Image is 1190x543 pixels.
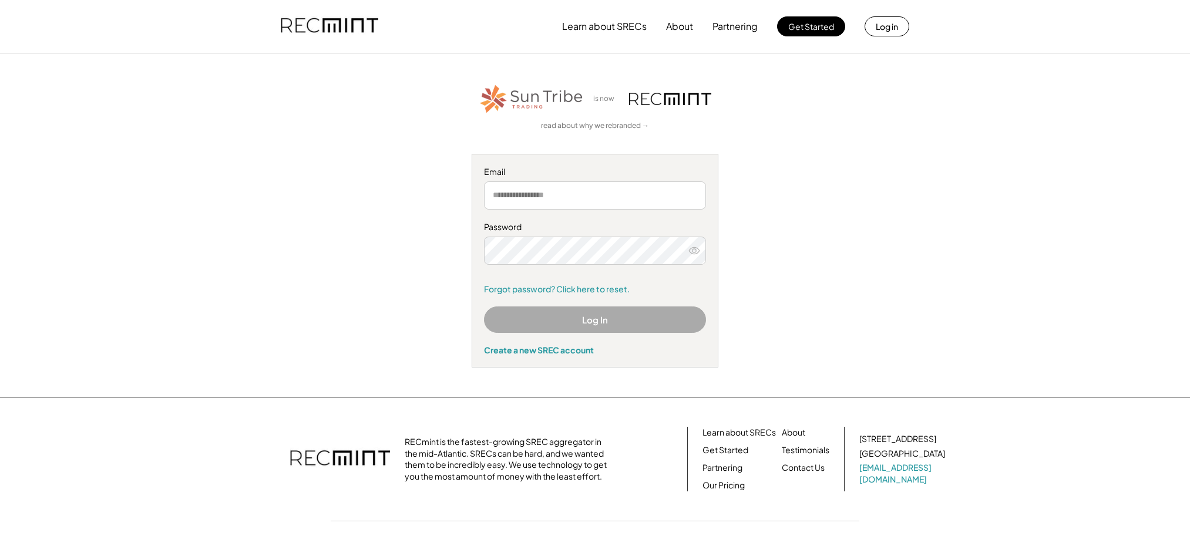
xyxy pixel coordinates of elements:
[484,306,706,333] button: Log In
[865,16,909,36] button: Log in
[782,462,825,474] a: Contact Us
[281,6,378,46] img: recmint-logotype%403x.png
[859,462,947,485] a: [EMAIL_ADDRESS][DOMAIN_NAME]
[484,166,706,178] div: Email
[541,121,649,131] a: read about why we rebranded →
[712,15,758,38] button: Partnering
[702,444,748,456] a: Get Started
[777,16,845,36] button: Get Started
[666,15,693,38] button: About
[290,439,390,480] img: recmint-logotype%403x.png
[479,83,584,115] img: STT_Horizontal_Logo%2B-%2BColor.png
[484,284,706,295] a: Forgot password? Click here to reset.
[859,433,936,445] div: [STREET_ADDRESS]
[782,427,805,439] a: About
[484,345,706,355] div: Create a new SREC account
[702,462,742,474] a: Partnering
[702,480,745,491] a: Our Pricing
[859,448,945,460] div: [GEOGRAPHIC_DATA]
[702,427,776,439] a: Learn about SRECs
[590,94,623,104] div: is now
[484,221,706,233] div: Password
[405,436,613,482] div: RECmint is the fastest-growing SREC aggregator in the mid-Atlantic. SRECs can be hard, and we wan...
[782,444,829,456] a: Testimonials
[629,93,711,105] img: recmint-logotype%403x.png
[562,15,647,38] button: Learn about SRECs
